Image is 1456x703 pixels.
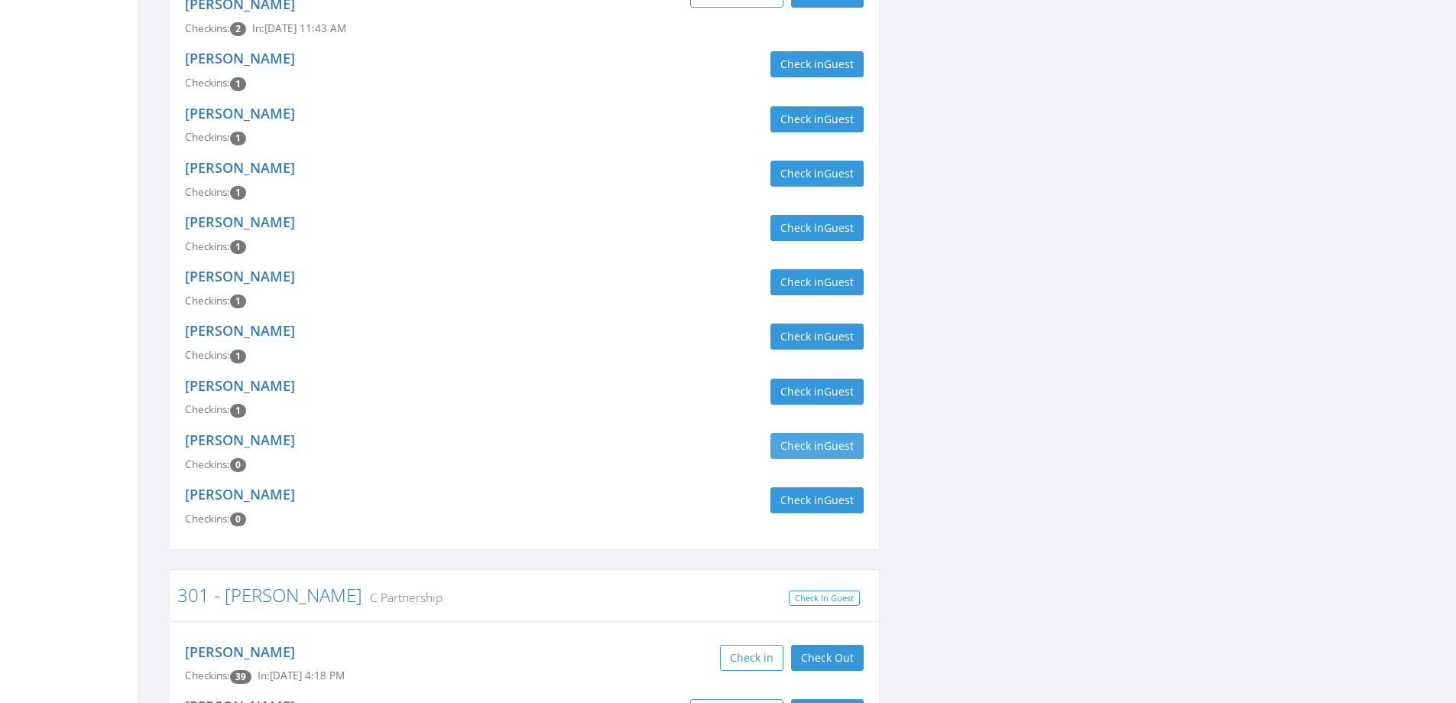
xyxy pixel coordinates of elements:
[185,348,230,362] span: Checkins:
[770,433,864,459] button: Check inGuest
[185,267,295,285] a: [PERSON_NAME]
[770,379,864,405] button: Check inGuest
[185,457,230,471] span: Checkins:
[770,324,864,350] button: Check inGuest
[824,275,854,289] span: Guest
[789,591,860,607] a: Check In Guest
[230,458,246,472] span: Checkin count
[770,106,864,132] button: Check inGuest
[185,376,295,395] a: [PERSON_NAME]
[824,57,854,71] span: Guest
[252,21,346,35] span: In: [DATE] 11:43 AM
[185,669,230,682] span: Checkins:
[185,431,295,449] a: [PERSON_NAME]
[230,77,246,91] span: Checkin count
[185,21,230,35] span: Checkins:
[824,493,854,507] span: Guest
[185,512,230,526] span: Checkins:
[770,51,864,77] button: Check inGuest
[770,269,864,295] button: Check inGuest
[720,645,783,671] button: Check in
[824,220,854,235] span: Guest
[824,112,854,126] span: Guest
[185,213,295,231] a: [PERSON_NAME]
[185,643,295,661] a: [PERSON_NAME]
[185,294,230,308] span: Checkins:
[791,645,864,671] button: Check Out
[230,513,246,526] span: Checkin count
[230,22,246,36] span: Checkin count
[185,485,295,503] a: [PERSON_NAME]
[185,158,295,177] a: [PERSON_NAME]
[185,239,230,253] span: Checkins:
[230,670,251,684] span: Checkin count
[185,104,295,122] a: [PERSON_NAME]
[258,669,345,682] span: In: [DATE] 4:18 PM
[185,130,230,144] span: Checkins:
[230,295,246,308] span: Checkin count
[185,402,230,416] span: Checkins:
[185,185,230,199] span: Checkins:
[770,161,864,187] button: Check inGuest
[185,49,295,67] a: [PERSON_NAME]
[185,321,295,340] a: [PERSON_NAME]
[230,186,246,200] span: Checkin count
[824,438,854,453] span: Guest
[230,350,246,363] span: Checkin count
[177,582,362,607] a: 301 - [PERSON_NAME]
[230,240,246,254] span: Checkin count
[824,329,854,343] span: Guest
[362,589,443,606] small: C Partnership
[770,215,864,241] button: Check inGuest
[185,76,230,90] span: Checkins:
[824,166,854,181] span: Guest
[824,384,854,399] span: Guest
[770,487,864,513] button: Check inGuest
[230,404,246,418] span: Checkin count
[230,132,246,145] span: Checkin count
